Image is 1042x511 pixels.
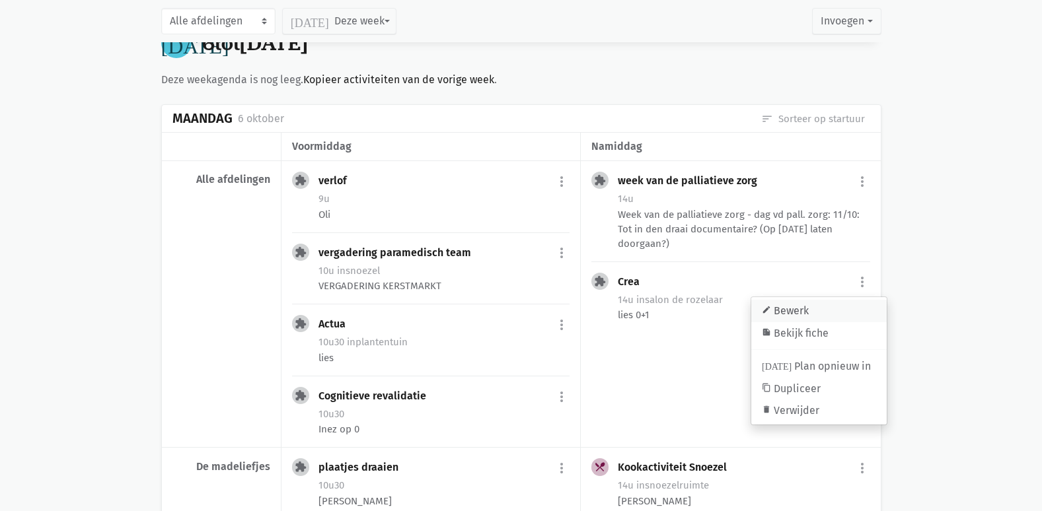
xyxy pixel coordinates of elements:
div: vergadering paramedisch team [318,246,482,259]
div: [PERSON_NAME] [318,494,570,508]
i: extension [295,390,307,401]
div: Oli [318,207,570,222]
i: content_copy [762,382,771,392]
div: VERGADERING KERSTMARKT [318,279,570,293]
i: extension [295,246,307,258]
div: plaatjes draaien [318,461,409,474]
i: summarize [762,327,771,336]
span: 6 [202,29,215,57]
i: extension [295,318,307,329]
i: extension [295,461,307,473]
i: extension [594,275,606,287]
div: Week van de palliatieve zorg - dag vd pall. zorg: 11/10: Tot in den draai documentaire? (Op [DATE... [618,207,870,251]
div: week van de palliatieve zorg [618,174,768,187]
i: local_dining [594,461,606,473]
div: Inez op 0 [318,422,570,436]
i: extension [295,174,307,186]
div: Kookactiviteit Snoezel [618,461,737,474]
a: Sorteer op startuur [761,112,865,126]
div: 6 oktober [238,110,284,127]
div: Maandag [172,111,233,126]
div: Deze weekagenda is nog leeg. . [161,71,881,88]
span: in [347,336,355,348]
div: lies [318,351,570,365]
button: Deze week [282,8,396,34]
i: sort [761,113,773,125]
span: 10u30 [318,479,344,491]
span: 10u30 [318,408,344,420]
button: Invoegen [812,8,881,34]
span: 14u [618,294,634,306]
span: in [337,265,346,277]
div: Actua [318,318,356,331]
div: Cognitieve revalidatie [318,390,437,403]
a: Dupliceer [751,377,887,399]
span: [DATE] [240,29,308,57]
span: 9u [318,193,330,205]
a: Verwijder [751,399,887,422]
i: delete [762,405,771,414]
i: [DATE] [291,15,329,27]
a: Kopieer activiteiten van de vorige week [303,73,494,86]
div: namiddag [591,138,870,155]
span: in [636,479,645,491]
i: extension [594,174,606,186]
span: plantentuin [347,336,408,348]
div: tot [202,31,308,55]
a: Bekijk fiche [751,322,887,344]
div: [PERSON_NAME] [618,494,870,508]
span: salon de rozelaar [636,294,723,306]
span: in [636,294,645,306]
span: 10u30 [318,336,344,348]
div: De madeliefjes [172,460,270,473]
div: verlof [318,174,357,187]
i: [DATE] [161,32,229,53]
span: 14u [618,479,634,491]
span: snoezel [337,265,380,277]
div: Alle afdelingen [172,173,270,186]
div: Crea [618,275,650,289]
i: [DATE] [762,360,792,370]
span: 10u [318,265,334,277]
a: Bewerk [751,300,887,322]
div: lies 0+1 [618,308,870,322]
span: snoezelruimte [636,479,709,491]
a: Plan opnieuw in [751,355,887,378]
div: voormiddag [292,138,570,155]
span: 14u [618,193,634,205]
i: edit [762,305,771,314]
